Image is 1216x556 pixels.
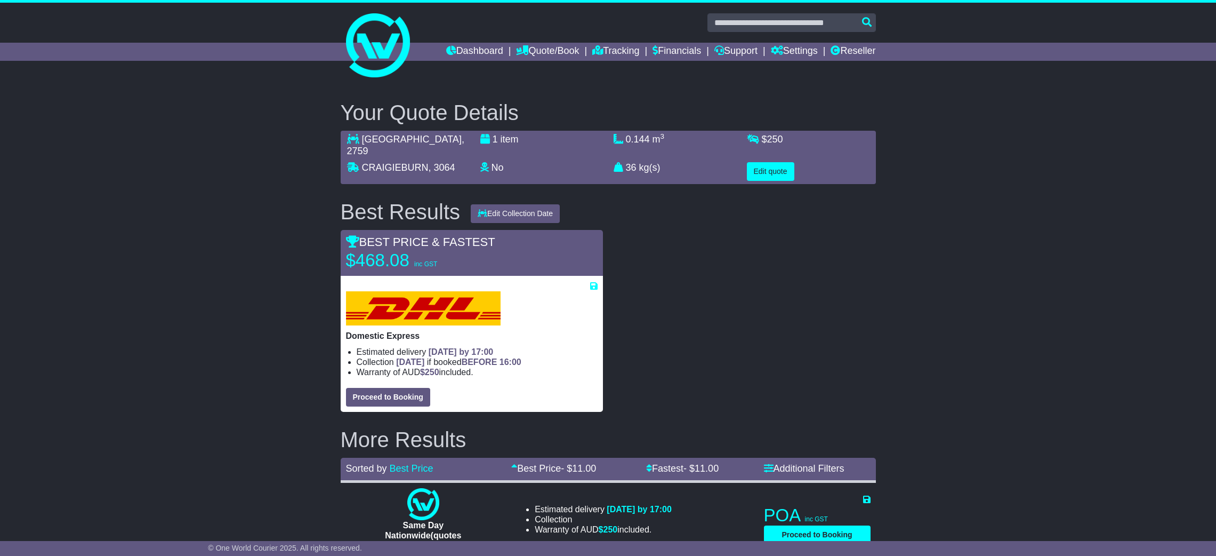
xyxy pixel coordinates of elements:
span: m [653,134,665,145]
span: Sorted by [346,463,387,474]
span: 36 [626,162,637,173]
img: One World Courier: Same Day Nationwide(quotes take 0.5-1 hour) [407,488,439,520]
span: if booked [396,358,521,367]
span: 250 [767,134,783,145]
span: © One World Courier 2025. All rights reserved. [208,544,362,552]
a: Dashboard [446,43,503,61]
span: inc GST [805,515,828,523]
span: No [492,162,504,173]
a: Tracking [592,43,639,61]
span: 16:00 [500,358,521,367]
img: DHL: Domestic Express [346,291,501,325]
span: [DATE] [396,358,424,367]
p: POA [764,505,871,526]
button: Edit quote [747,162,794,181]
span: [GEOGRAPHIC_DATA] [362,134,462,145]
a: Settings [771,43,818,61]
span: $ [420,368,439,377]
a: Best Price- $11.00 [511,463,596,474]
span: $ [599,525,618,534]
button: Proceed to Booking [764,526,871,544]
span: - $ [561,463,596,474]
li: Estimated delivery [357,347,598,357]
button: Edit Collection Date [471,204,560,223]
li: Warranty of AUD included. [535,525,672,535]
a: Additional Filters [764,463,844,474]
span: [DATE] by 17:00 [429,347,494,356]
span: 0.144 [626,134,650,145]
a: Fastest- $11.00 [646,463,719,474]
span: inc GST [414,260,437,268]
sup: 3 [661,132,665,140]
a: Financials [653,43,701,61]
span: - $ [683,463,719,474]
a: Quote/Book [516,43,579,61]
span: [DATE] by 17:00 [607,505,672,514]
span: CRAIGIEBURN [362,162,429,173]
h2: Your Quote Details [341,101,876,124]
span: 11.00 [572,463,596,474]
li: Collection [357,357,598,367]
span: 1 [493,134,498,145]
span: item [501,134,519,145]
span: 250 [425,368,439,377]
p: Domestic Express [346,331,598,341]
a: Reseller [831,43,875,61]
span: , 3064 [429,162,455,173]
li: Collection [535,514,672,525]
li: Warranty of AUD included. [357,367,598,377]
div: Best Results [335,200,466,224]
span: , 2759 [347,134,464,156]
h2: More Results [341,428,876,451]
span: 11.00 [695,463,719,474]
p: $468.08 [346,250,479,271]
span: BEST PRICE & FASTEST [346,235,495,249]
span: 250 [603,525,618,534]
li: Estimated delivery [535,504,672,514]
span: kg(s) [639,162,661,173]
a: Support [714,43,758,61]
span: Same Day Nationwide(quotes take 0.5-1 hour) [385,521,461,550]
a: Best Price [390,463,433,474]
span: BEFORE [462,358,497,367]
span: $ [762,134,783,145]
button: Proceed to Booking [346,388,430,407]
